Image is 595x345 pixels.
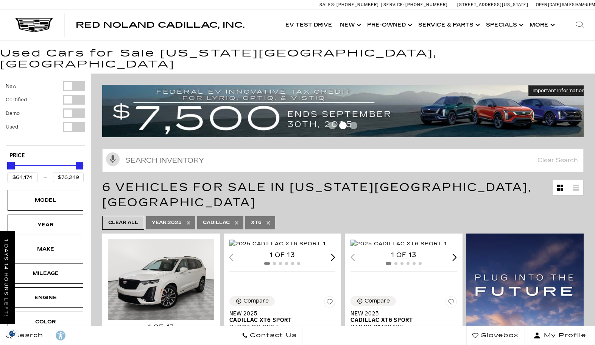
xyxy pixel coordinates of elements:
[350,251,457,259] div: 1 of 13
[26,196,64,204] div: Model
[76,20,245,30] span: Red Noland Cadillac, Inc.
[350,240,447,248] img: 2025 Cadillac XT6 Sport 1
[575,2,595,7] span: 9 AM-6 PM
[350,323,457,330] div: Stock : C149248X
[319,2,335,7] span: Sales:
[405,2,448,7] span: [PHONE_NUMBER]
[336,10,363,40] a: New
[482,10,526,40] a: Specials
[452,254,457,261] div: Next slide
[229,317,330,323] span: Cadillac XT6 Sport
[381,3,450,7] a: Service: [PHONE_NUMBER]
[26,269,64,278] div: Mileage
[76,21,245,29] a: Red Noland Cadillac, Inc.
[7,172,38,182] input: Minimum
[108,218,138,227] span: Clear All
[6,96,27,103] label: Certified
[350,239,458,248] div: 1 / 2
[229,310,336,323] a: New 2025Cadillac XT6 Sport
[9,152,81,159] h5: Price
[331,254,335,261] div: Next slide
[236,326,303,345] a: Contact Us
[329,122,336,129] span: Go to slide 1
[457,2,528,7] a: [STREET_ADDRESS][US_STATE]
[229,323,336,330] div: Stock : C152603
[6,123,18,131] label: Used
[526,10,557,40] button: More
[248,330,297,341] span: Contact Us
[106,152,120,166] svg: Click to toggle on voice search
[26,318,64,326] div: Color
[7,162,15,169] div: Minimum Price
[15,18,53,32] img: Cadillac Dark Logo with Cadillac White Text
[229,239,337,248] div: 1 / 2
[7,159,84,182] div: Price
[466,326,525,345] a: Glovebox
[229,251,336,259] div: 1 of 13
[251,218,262,227] span: XT6
[26,245,64,253] div: Make
[8,190,83,210] div: ModelModel
[26,221,64,229] div: Year
[108,239,215,320] div: 1 / 2
[363,10,414,40] a: Pre-Owned
[8,287,83,308] div: EngineEngine
[414,10,482,40] a: Service & Parts
[536,2,561,7] span: Open [DATE]
[108,323,214,331] div: 1 of 47
[541,330,586,341] span: My Profile
[229,240,326,248] img: 2025 Cadillac XT6 Sport 1
[108,239,215,320] img: 2025 Cadillac XT6 Sport 1
[319,3,381,7] a: Sales: [PHONE_NUMBER]
[8,239,83,259] div: MakeMake
[102,180,532,209] span: 6 Vehicles for Sale in [US_STATE][GEOGRAPHIC_DATA], [GEOGRAPHIC_DATA]
[76,162,83,169] div: Maximum Price
[364,298,390,304] div: Compare
[8,215,83,235] div: YearYear
[525,326,595,345] button: Open user profile menu
[336,2,379,7] span: [PHONE_NUMBER]
[102,149,584,172] input: Search Inventory
[533,88,585,94] span: Important Information
[562,2,575,7] span: Sales:
[12,330,43,341] span: Search
[6,81,85,145] div: Filter by Vehicle Type
[102,85,589,137] img: vrp-tax-ending-august-version
[4,329,21,337] img: Opt-Out Icon
[243,298,269,304] div: Compare
[478,330,519,341] span: Glovebox
[339,122,347,129] span: Go to slide 2
[6,110,20,117] label: Demo
[282,10,336,40] a: EV Test Drive
[152,218,182,227] span: 2025
[229,310,330,317] span: New 2025
[324,296,335,310] button: Save Vehicle
[229,296,275,306] button: Compare Vehicle
[350,122,357,129] span: Go to slide 3
[445,296,457,310] button: Save Vehicle
[26,293,64,302] div: Engine
[350,317,451,323] span: Cadillac XT6 Sport
[8,312,83,332] div: ColorColor
[203,218,230,227] span: Cadillac
[350,310,457,323] a: New 2025Cadillac XT6 Sport
[53,172,84,182] input: Maximum
[350,310,451,317] span: New 2025
[6,82,17,90] label: New
[383,2,404,7] span: Service:
[152,220,168,225] span: Year :
[8,263,83,284] div: MileageMileage
[350,296,396,306] button: Compare Vehicle
[4,329,21,337] section: Click to Open Cookie Consent Modal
